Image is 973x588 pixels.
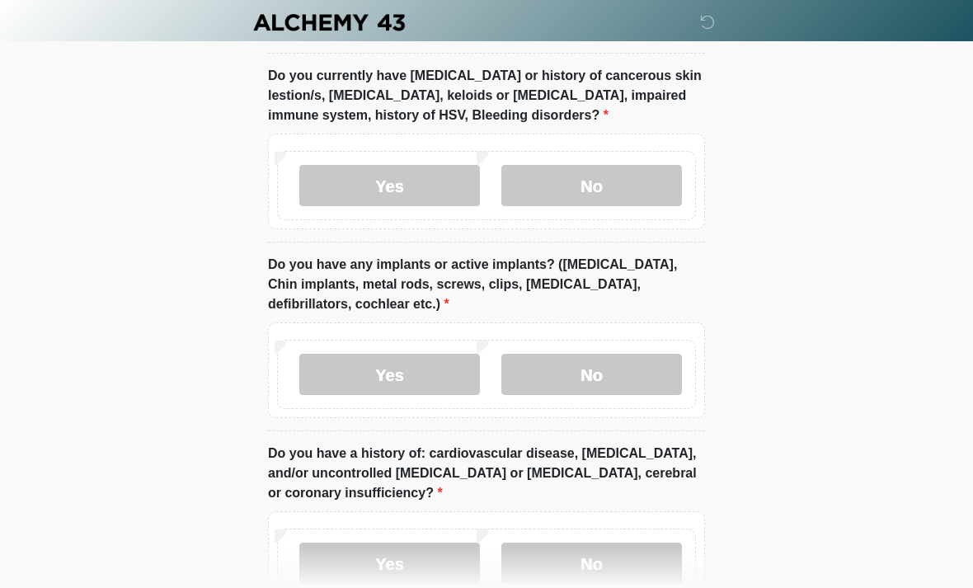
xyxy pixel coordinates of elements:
[501,355,682,396] label: No
[268,256,705,315] label: Do you have any implants or active implants? ([MEDICAL_DATA], Chin implants, metal rods, screws, ...
[501,166,682,207] label: No
[501,543,682,585] label: No
[268,67,705,126] label: Do you currently have [MEDICAL_DATA] or history of cancerous skin lestion/s, [MEDICAL_DATA], kelo...
[299,355,480,396] label: Yes
[268,445,705,504] label: Do you have a history of: cardiovascular disease, [MEDICAL_DATA], and/or uncontrolled [MEDICAL_DA...
[299,543,480,585] label: Yes
[251,12,407,33] img: Alchemy 43 Logo
[299,166,480,207] label: Yes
